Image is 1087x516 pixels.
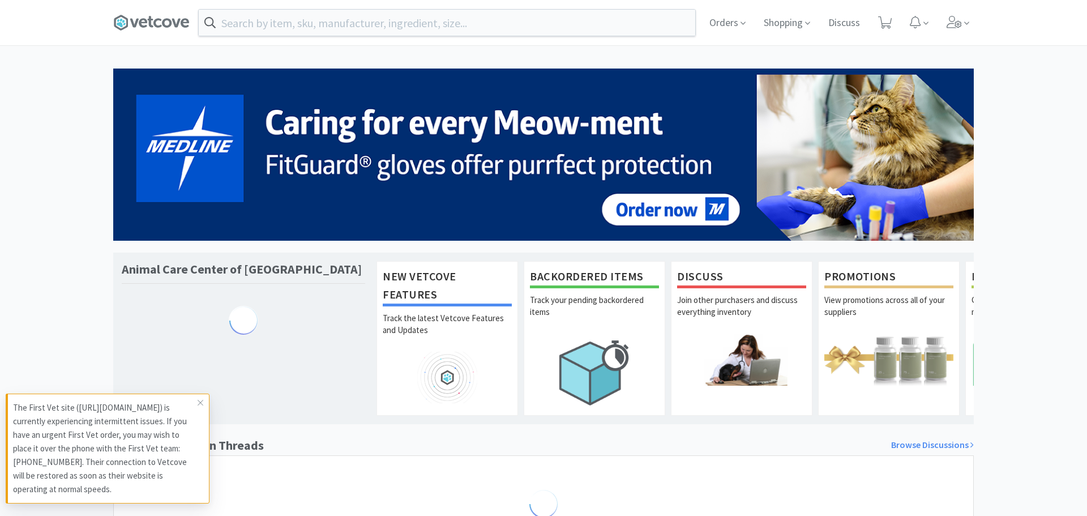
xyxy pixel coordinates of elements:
a: Browse Discussions [891,438,974,453]
a: New Vetcove FeaturesTrack the latest Vetcove Features and Updates [376,261,518,415]
h1: Animal Care Center of [GEOGRAPHIC_DATA] [122,261,362,278]
h1: New Vetcove Features [383,267,512,306]
img: hero_discuss.png [677,334,806,385]
img: hero_backorders.png [530,334,659,411]
a: Discuss [824,18,865,28]
a: Backordered ItemsTrack your pending backordered items [524,261,665,415]
h1: Discuss [677,267,806,288]
img: hero_feature_roadmap.png [383,352,512,403]
h1: Backordered Items [530,267,659,288]
img: 5b85490d2c9a43ef9873369d65f5cc4c_481.png [113,69,974,241]
a: PromotionsView promotions across all of your suppliers [818,261,960,415]
img: hero_promotions.png [824,334,953,385]
p: The First Vet site ([URL][DOMAIN_NAME]) is currently experiencing intermittent issues. If you hav... [13,401,198,496]
p: Track your pending backordered items [530,294,659,334]
a: DiscussJoin other purchasers and discuss everything inventory [671,261,812,415]
h1: Promotions [824,267,953,288]
p: Join other purchasers and discuss everything inventory [677,294,806,334]
p: View promotions across all of your suppliers [824,294,953,334]
p: Track the latest Vetcove Features and Updates [383,312,512,352]
input: Search by item, sku, manufacturer, ingredient, size... [199,10,695,36]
